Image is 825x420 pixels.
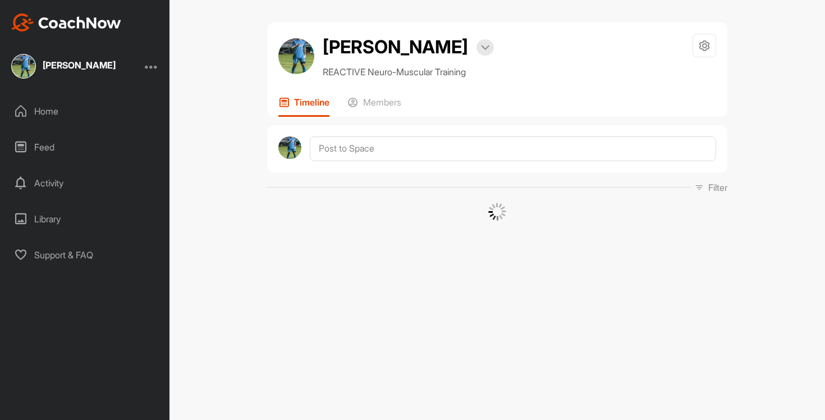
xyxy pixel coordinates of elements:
div: Library [6,205,164,233]
p: Filter [708,181,727,194]
div: Activity [6,169,164,197]
img: arrow-down [481,45,489,51]
img: avatar [278,136,301,159]
p: Timeline [294,97,329,108]
p: REACTIVE Neuro-Muscular Training [323,65,494,79]
div: Feed [6,133,164,161]
p: Members [363,97,401,108]
h2: [PERSON_NAME] [323,34,468,61]
img: avatar [278,38,314,74]
img: CoachNow [11,13,121,31]
div: Home [6,97,164,125]
div: Support & FAQ [6,241,164,269]
img: G6gVgL6ErOh57ABN0eRmCEwV0I4iEi4d8EwaPGI0tHgoAbU4EAHFLEQAh+QQFCgALACwIAA4AGAASAAAEbHDJSesaOCdk+8xg... [488,203,506,221]
img: square_992e0308fd3b8bab0059b341ed31e2e7.jpg [11,54,36,79]
div: [PERSON_NAME] [43,61,116,70]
